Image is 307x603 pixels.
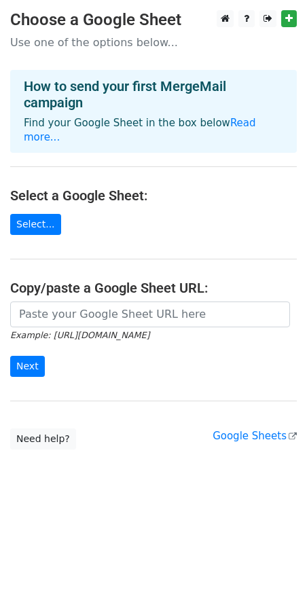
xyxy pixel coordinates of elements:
input: Paste your Google Sheet URL here [10,301,290,327]
input: Next [10,356,45,377]
p: Use one of the options below... [10,35,297,50]
p: Find your Google Sheet in the box below [24,116,283,145]
h4: Copy/paste a Google Sheet URL: [10,280,297,296]
a: Read more... [24,117,256,143]
small: Example: [URL][DOMAIN_NAME] [10,330,149,340]
h4: Select a Google Sheet: [10,187,297,204]
h3: Choose a Google Sheet [10,10,297,30]
h4: How to send your first MergeMail campaign [24,78,283,111]
a: Select... [10,214,61,235]
a: Need help? [10,428,76,450]
a: Google Sheets [213,430,297,442]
